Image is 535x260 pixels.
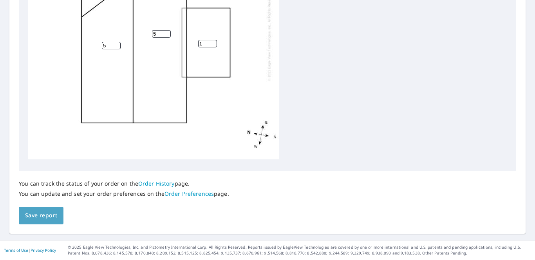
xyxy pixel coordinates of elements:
p: | [4,248,56,253]
p: You can update and set your order preferences on the page. [19,190,229,197]
p: © 2025 Eagle View Technologies, Inc. and Pictometry International Corp. All Rights Reserved. Repo... [68,244,531,256]
p: You can track the status of your order on the page. [19,180,229,187]
a: Terms of Use [4,247,28,253]
a: Order History [138,180,175,187]
a: Order Preferences [164,190,214,197]
a: Privacy Policy [31,247,56,253]
button: Save report [19,207,63,224]
span: Save report [25,211,57,220]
